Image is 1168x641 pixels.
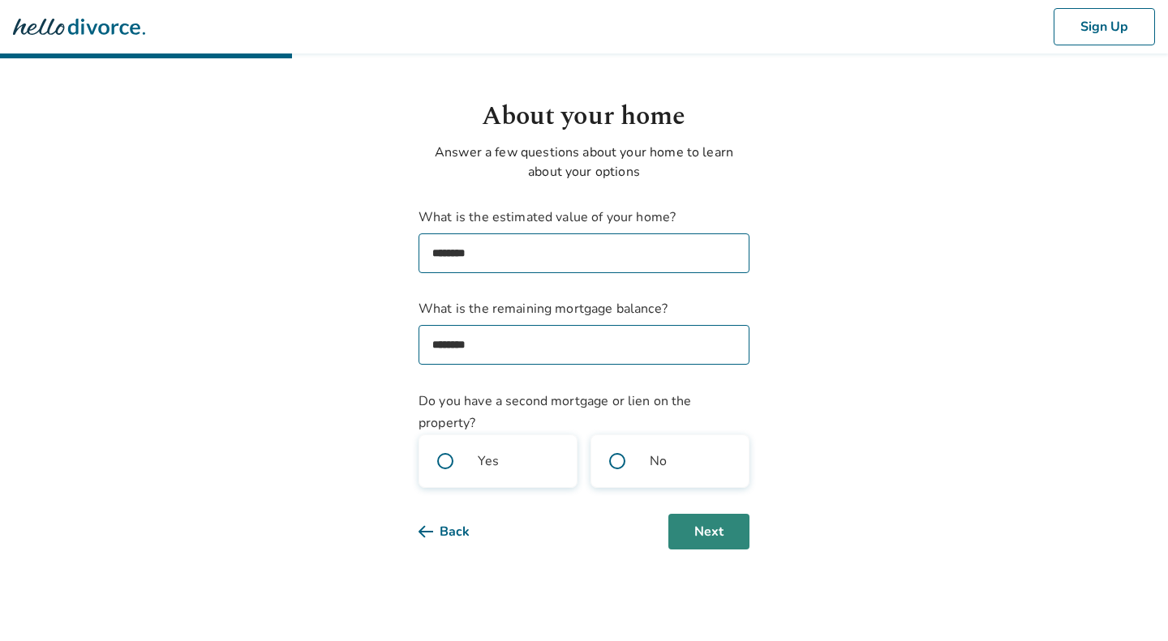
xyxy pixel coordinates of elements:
span: What is the estimated value of your home? [419,207,749,227]
h1: About your home [419,97,749,136]
span: Yes [478,451,499,471]
button: Back [419,514,496,549]
span: What is the remaining mortgage balance? [419,299,749,318]
input: What is the remaining mortgage balance? [419,325,749,365]
iframe: Chat Widget [1087,563,1168,641]
span: Do you have a second mortgage or lien on the property? [419,392,692,432]
span: No [650,451,667,471]
input: What is the estimated value of your home? [419,233,749,273]
button: Sign Up [1054,8,1155,45]
button: Next [668,514,749,549]
p: Answer a few questions about your home to learn about your options [419,143,749,182]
